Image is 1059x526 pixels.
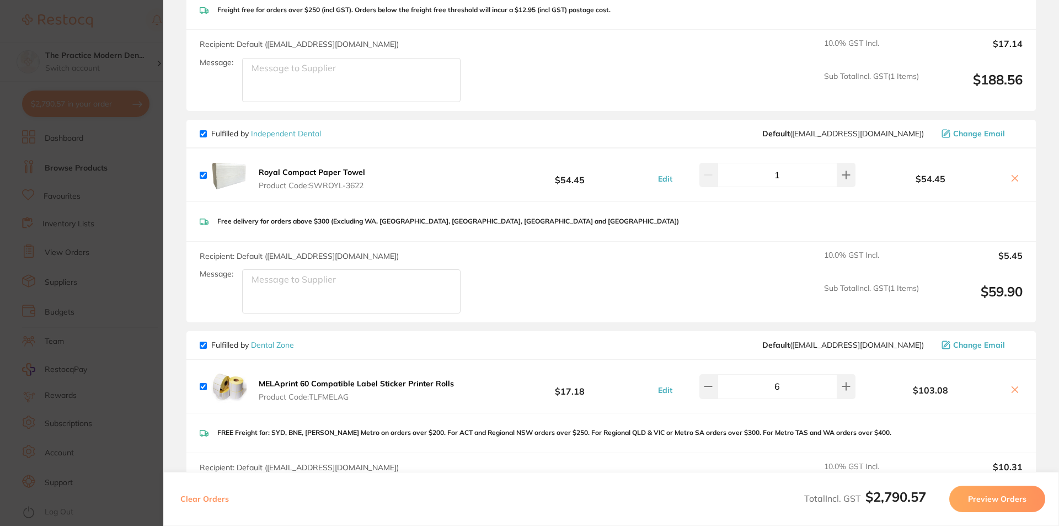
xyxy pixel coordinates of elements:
b: Default [762,129,790,139]
p: Fulfilled by [211,129,321,138]
button: Change Email [938,340,1023,350]
span: Total Incl. GST [804,493,926,504]
span: hello@dentalzone.com.au [762,341,924,349]
b: MELAprint 60 Compatible Label Sticker Printer Rolls [259,379,454,389]
p: FREE Freight for: SYD, BNE, [PERSON_NAME] Metro on orders over $200. For ACT and Regional NSW ord... [217,429,891,437]
b: $17.18 [488,376,652,397]
span: Recipient: Default ( [EMAIL_ADDRESS][DOMAIN_NAME] ) [200,463,399,472]
button: Preview Orders [949,486,1045,512]
span: Change Email [953,341,1005,349]
output: $17.14 [928,39,1023,63]
button: MELAprint 60 Compatible Label Sticker Printer Rolls Product Code:TLFMELAG [255,379,457,402]
button: Edit [655,385,676,395]
b: $54.45 [488,165,652,185]
output: $59.90 [928,284,1023,314]
p: Free delivery for orders above $300 (Excluding WA, [GEOGRAPHIC_DATA], [GEOGRAPHIC_DATA], [GEOGRAP... [217,217,679,225]
p: Freight free for orders over $250 (incl GST). Orders below the freight free threshold will incur ... [217,6,611,14]
img: Zng5NjRpdw [211,157,247,193]
span: 10.0 % GST Incl. [824,462,919,486]
button: Clear Orders [177,486,232,512]
span: Recipient: Default ( [EMAIL_ADDRESS][DOMAIN_NAME] ) [200,251,399,261]
output: $5.45 [928,251,1023,275]
b: Default [762,340,790,350]
b: Royal Compact Paper Towel [259,167,365,177]
b: $103.08 [858,385,1003,395]
span: Product Code: TLFMELAG [259,392,454,401]
span: Sub Total Incl. GST ( 1 Items) [824,284,919,314]
img: MW43eXRqZw [211,369,247,404]
span: Recipient: Default ( [EMAIL_ADDRESS][DOMAIN_NAME] ) [200,39,399,49]
span: Product Code: SWROYL-3622 [259,181,365,190]
output: $188.56 [928,72,1023,102]
button: Royal Compact Paper Towel Product Code:SWROYL-3622 [255,167,368,190]
a: Independent Dental [251,129,321,139]
p: Fulfilled by [211,341,294,349]
button: Edit [655,174,676,184]
span: Sub Total Incl. GST ( 1 Items) [824,72,919,102]
span: orders@independentdental.com.au [762,129,924,138]
label: Message: [200,269,233,279]
b: $54.45 [858,174,1003,184]
span: 10.0 % GST Incl. [824,251,919,275]
b: $2,790.57 [865,488,926,505]
span: Change Email [953,129,1005,138]
span: 10.0 % GST Incl. [824,39,919,63]
label: Message: [200,58,233,67]
button: Change Email [938,129,1023,139]
a: Dental Zone [251,340,294,350]
output: $10.31 [928,462,1023,486]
